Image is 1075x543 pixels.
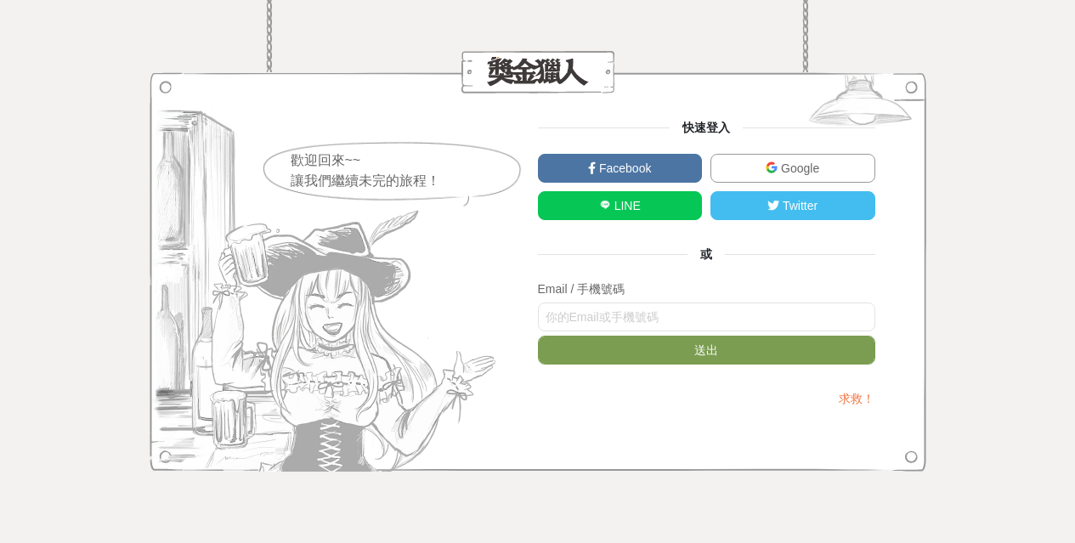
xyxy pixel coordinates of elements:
span: Twitter [779,199,818,212]
span: 或 [687,247,725,261]
img: Signup [150,72,502,472]
img: Google [766,161,778,173]
span: Google [778,161,819,175]
button: 送出 [538,336,875,365]
img: Signup [795,72,926,136]
span: LINE [611,199,641,212]
span: 快速登入 [670,121,743,134]
div: 讓我們繼續未完的旅程！ [291,171,523,191]
img: LINE [599,199,611,211]
div: Email / 手機號碼 [538,280,875,298]
a: 求救！ [839,392,874,405]
input: 你的Email或手機號碼 [538,303,875,331]
div: 歡迎回來~~ [291,150,523,171]
span: Facebook [596,161,651,175]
